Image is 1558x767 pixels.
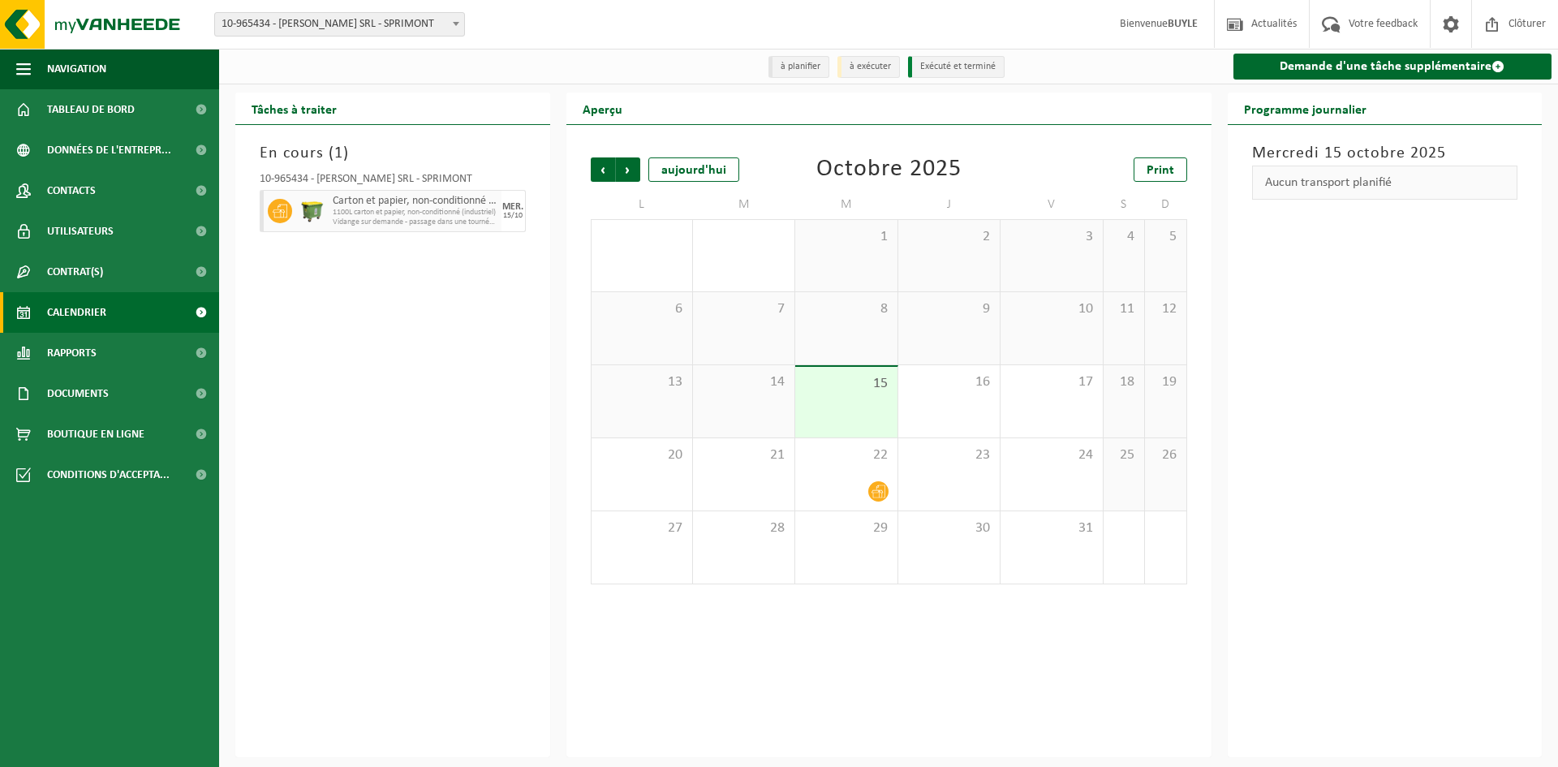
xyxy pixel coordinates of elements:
[1134,157,1187,182] a: Print
[333,208,497,218] span: 1100L carton et papier, non-conditionné (industriel)
[701,373,786,391] span: 14
[591,157,615,182] span: Précédent
[906,519,992,537] span: 30
[908,56,1005,78] li: Exécuté et terminé
[795,190,897,219] td: M
[235,93,353,124] h2: Tâches à traiter
[803,519,889,537] span: 29
[1112,373,1136,391] span: 18
[47,49,106,89] span: Navigation
[898,190,1001,219] td: J
[47,211,114,252] span: Utilisateurs
[1009,519,1094,537] span: 31
[47,170,96,211] span: Contacts
[1153,300,1177,318] span: 12
[1252,141,1518,166] h3: Mercredi 15 octobre 2025
[600,373,684,391] span: 13
[1168,18,1198,30] strong: BUYLE
[215,13,464,36] span: 10-965434 - BUYLE CHRISTIAN SRL - SPRIMONT
[300,199,325,223] img: WB-1100-HPE-GN-50
[1001,190,1103,219] td: V
[591,190,693,219] td: L
[600,300,684,318] span: 6
[1153,373,1177,391] span: 19
[1112,300,1136,318] span: 11
[1009,373,1094,391] span: 17
[503,212,523,220] div: 15/10
[1112,446,1136,464] span: 25
[768,56,829,78] li: à planifier
[1228,93,1383,124] h2: Programme journalier
[214,12,465,37] span: 10-965434 - BUYLE CHRISTIAN SRL - SPRIMONT
[333,218,497,227] span: Vidange sur demande - passage dans une tournée fixe
[334,145,343,162] span: 1
[648,157,739,182] div: aujourd'hui
[701,446,786,464] span: 21
[701,519,786,537] span: 28
[600,519,684,537] span: 27
[616,157,640,182] span: Suivant
[837,56,900,78] li: à exécuter
[1009,300,1094,318] span: 10
[693,190,795,219] td: M
[47,333,97,373] span: Rapports
[906,300,992,318] span: 9
[1104,190,1145,219] td: S
[803,375,889,393] span: 15
[333,195,497,208] span: Carton et papier, non-conditionné (industriel)
[803,446,889,464] span: 22
[1153,228,1177,246] span: 5
[47,373,109,414] span: Documents
[701,300,786,318] span: 7
[816,157,962,182] div: Octobre 2025
[1009,446,1094,464] span: 24
[47,130,171,170] span: Données de l'entrepr...
[47,292,106,333] span: Calendrier
[566,93,639,124] h2: Aperçu
[260,141,526,166] h3: En cours ( )
[1112,228,1136,246] span: 4
[803,300,889,318] span: 8
[1147,164,1174,177] span: Print
[47,252,103,292] span: Contrat(s)
[1009,228,1094,246] span: 3
[1252,166,1518,200] div: Aucun transport planifié
[47,414,144,455] span: Boutique en ligne
[906,446,992,464] span: 23
[1153,446,1177,464] span: 26
[1233,54,1552,80] a: Demande d'une tâche supplémentaire
[803,228,889,246] span: 1
[906,373,992,391] span: 16
[47,89,135,130] span: Tableau de bord
[260,174,526,190] div: 10-965434 - [PERSON_NAME] SRL - SPRIMONT
[600,446,684,464] span: 20
[502,202,523,212] div: MER.
[906,228,992,246] span: 2
[47,455,170,495] span: Conditions d'accepta...
[1145,190,1186,219] td: D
